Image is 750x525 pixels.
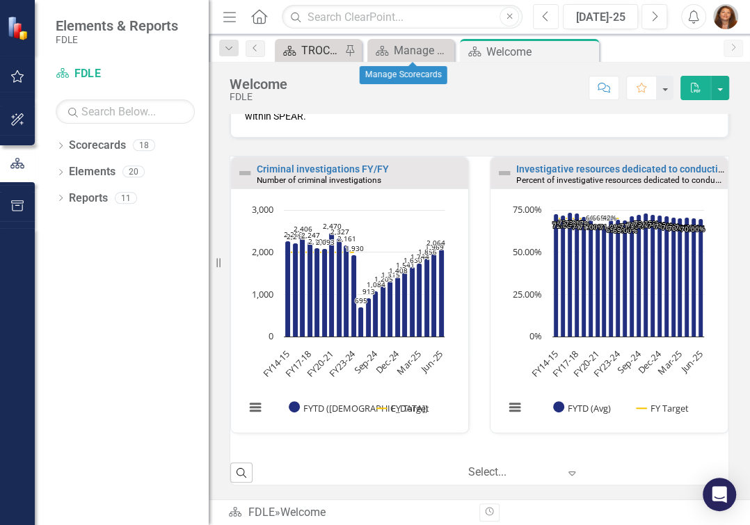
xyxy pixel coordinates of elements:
[304,348,335,379] text: FY20-21
[558,218,582,227] text: 73.58%
[285,232,445,337] g: FYTD (Sum), series 1 of 2. Bar series with 22 bars.
[230,92,287,102] div: FDLE
[575,213,580,337] path: FY17-18, 73.16666666. FYTD (Avg).
[613,225,637,235] text: 69.00%
[410,252,429,261] text: 1,744
[505,397,525,417] button: View chart menu, Chart
[657,215,662,337] path: Dec-24, 71.83333333. FYTD (Avg).
[362,286,375,296] text: 913
[381,270,400,280] text: 1,315
[381,285,386,337] path: Oct-24, 1,205. FYTD (Sum).
[388,281,393,337] path: Nov-24, 1,315. FYTD (Sum).
[345,243,364,253] text: 1,930
[630,216,635,337] path: Aug-24, 71.5. FYTD (Avg).
[662,223,686,232] text: 70.75%
[269,330,273,342] text: 0
[561,215,566,337] path: FY15-16, 72.08333333. FYTD (Avg).
[616,219,621,337] path: FY23-24, 69.58333333. FYTD (Avg).
[675,223,699,232] text: 70.70%
[568,9,633,26] div: [DATE]-25
[417,348,445,375] text: Jun-25
[563,4,638,29] button: [DATE]-25
[634,218,658,228] text: 73.25%
[410,266,415,337] path: Feb-25, 1,650. FYTD (Sum).
[699,218,703,337] path: Jun-25, 70. FYTD (Avg).
[703,478,736,511] div: Open Intercom Messenger
[395,277,401,337] path: Dec-24, 1,408. FYTD (Sum).
[56,99,195,124] input: Search Below...
[554,212,703,337] g: FYTD (Avg), series 1 of 2. Bar series with 22 bars.
[513,245,542,258] text: 50.00%
[257,175,381,185] small: Number of criminal investigations
[228,505,469,521] div: »
[552,220,577,230] text: 72.08%
[553,400,622,414] button: Show FYTD (Avg)
[301,230,320,240] text: 2,247
[280,506,325,519] div: Welcome
[497,203,721,429] div: Chart. Highcharts interactive chart.
[424,258,430,337] path: Apr-25, 1,856. FYTD (Sum).
[260,348,292,379] text: FY14-15
[115,192,137,204] div: 11
[602,224,607,337] path: FY21-22, 66.41666666. FYTD (Avg).
[287,232,305,241] text: 2,212
[664,216,669,337] path: Jan-25, 71.42857142. FYTD (Avg).
[425,242,444,252] text: 1,969
[293,243,298,337] path: FY15-16, 2,212. FYTD (Sum).
[246,397,265,417] button: View chart menu, Chart
[606,225,630,234] text: 69.58%
[582,216,587,337] path: FY18-19, 71.16666666. FYTD (Avg).
[579,222,603,232] text: 71.00%
[637,214,641,337] path: Sep-24, 72.33333333. FYTD (Avg).
[329,232,335,337] path: FY20-21, 2,470. FYTD (Sum).
[641,220,665,229] text: 72.40%
[377,400,439,414] button: Show FY Target
[373,347,402,376] text: Dec-24
[554,213,559,337] path: FY14-15, 72.75. FYTD (Avg).
[589,216,593,337] path: FY19-20, 71. FYTD (Avg).
[680,224,705,234] text: 70.00%
[337,238,342,337] path: FY21-22, 2,327. FYTD (Sum).
[417,263,422,337] path: Mar-25, 1,744. FYTD (Sum).
[655,221,679,231] text: 71.43%
[238,203,452,429] svg: Interactive chart
[591,347,623,379] text: FY23-24
[637,400,699,414] button: Show FY Target
[351,255,357,337] path: FY23-24, 1,930. FYTD (Sum).
[496,165,513,181] img: Not Defined
[389,266,408,275] text: 1,408
[7,15,31,40] img: ClearPoint Strategy
[486,43,596,60] div: Welcome
[692,218,696,337] path: May-25, 70.36363636. FYTD (Avg).
[635,347,664,376] text: Dec-24
[627,220,651,229] text: 72.33%
[513,203,542,216] text: 75.00%
[344,245,349,337] path: FY22-23, 2,161. FYTD (Sum).
[330,227,349,236] text: 2,327
[586,213,610,223] text: 66.58%
[282,348,314,379] text: FY17-18
[550,348,581,379] text: FY17-18
[284,229,303,239] text: 2,266
[69,164,115,180] a: Elements
[308,236,327,246] text: 2,100
[685,217,689,337] path: Apr-25, 70.7. FYTD (Avg).
[529,348,560,379] text: FY14-15
[316,237,335,247] text: 2,093
[568,212,573,337] path: FY16-17, 73.58333333. FYTD (Avg).
[592,213,616,223] text: 66.42%
[355,296,367,305] text: 695
[248,506,274,519] a: FDLE
[237,165,253,181] img: Not Defined
[238,203,461,429] div: Chart. Highcharts interactive chart.
[651,214,655,337] path: Nov-24, 72.4. FYTD (Avg).
[402,271,408,337] path: Jan-25, 1,541. FYTD (Sum).
[56,17,178,34] span: Elements & Reports
[252,245,273,258] text: 2,000
[252,288,273,300] text: 1,000
[529,330,542,342] text: 0%
[56,34,178,45] small: FDLE
[252,203,273,216] text: 3,000
[620,221,644,231] text: 71.50%
[122,166,145,178] div: 20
